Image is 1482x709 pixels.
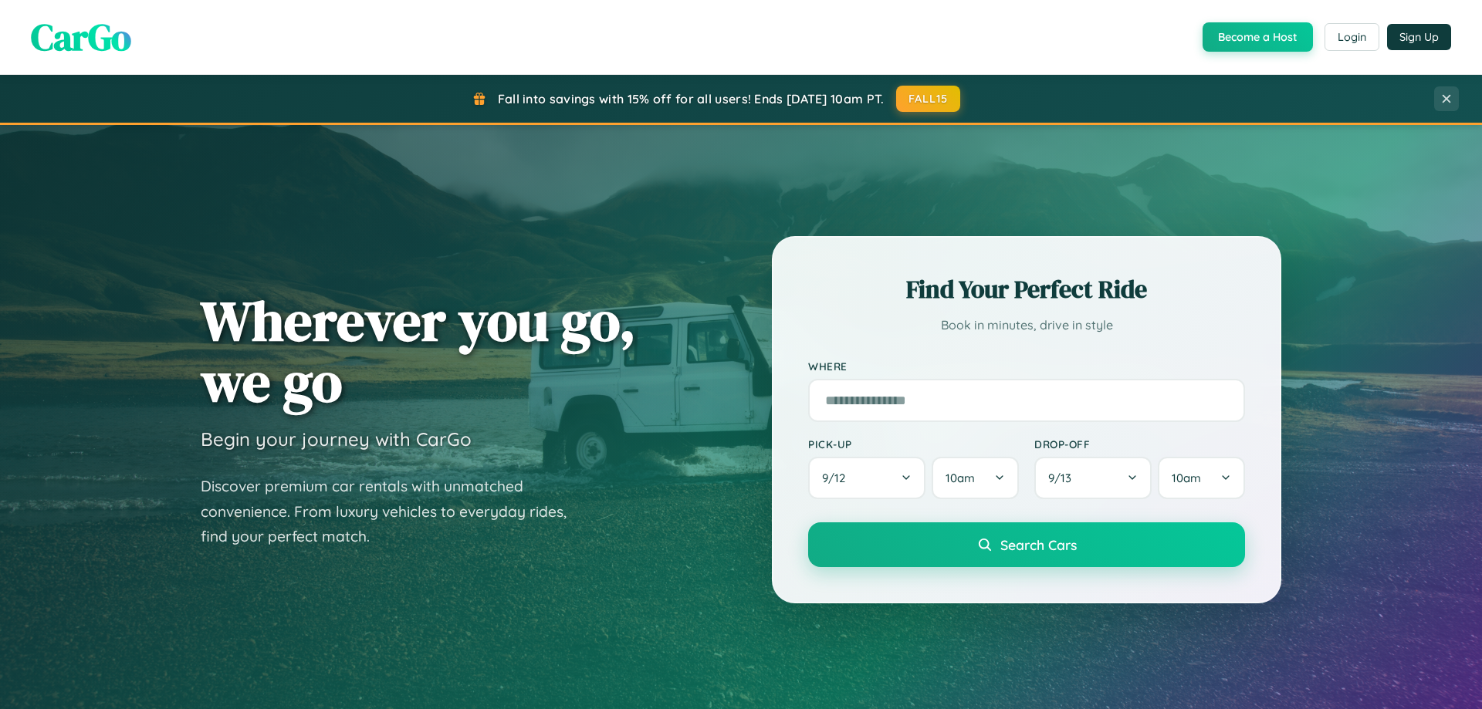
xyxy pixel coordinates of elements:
[31,12,131,62] span: CarGo
[1034,457,1152,499] button: 9/13
[1172,471,1201,485] span: 10am
[808,457,925,499] button: 9/12
[201,290,636,412] h1: Wherever you go, we go
[201,427,472,451] h3: Begin your journey with CarGo
[808,272,1245,306] h2: Find Your Perfect Ride
[498,91,885,106] span: Fall into savings with 15% off for all users! Ends [DATE] 10am PT.
[1000,536,1077,553] span: Search Cars
[808,360,1245,373] label: Where
[896,86,961,112] button: FALL15
[1034,437,1245,451] label: Drop-off
[1203,22,1313,52] button: Become a Host
[1158,457,1245,499] button: 10am
[822,471,853,485] span: 9 / 12
[932,457,1019,499] button: 10am
[946,471,975,485] span: 10am
[808,314,1245,336] p: Book in minutes, drive in style
[1387,24,1451,50] button: Sign Up
[1325,23,1379,51] button: Login
[1048,471,1079,485] span: 9 / 13
[201,474,587,549] p: Discover premium car rentals with unmatched convenience. From luxury vehicles to everyday rides, ...
[808,522,1245,567] button: Search Cars
[808,437,1019,451] label: Pick-up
